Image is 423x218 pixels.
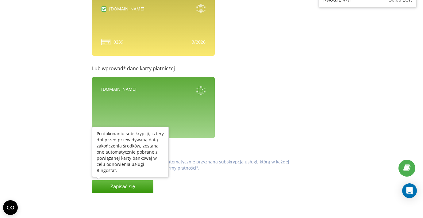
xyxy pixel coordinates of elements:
[92,65,296,72] p: Lub wprowadź dane karty płatniczej
[113,39,123,45] span: 0239
[92,180,153,193] button: Zapisać się
[97,131,164,174] div: Po dokonaniu subskrypcji, cztery dni przed przewidywaną datą zakończenia środków, zostaną one aut...
[101,123,206,129] iframe: Bezpieczne pole wprowadzania płatności kartą
[98,159,296,171] p: Po dokonaniu płatności zostanie automatycznie przyznana subskrypcja usługi, którą w każdej chwili...
[101,86,137,97] div: [DOMAIN_NAME]
[3,200,18,215] button: Open CMP widget
[402,183,417,198] div: Open Intercom Messenger
[192,39,206,45] div: 3/2026
[109,6,144,12] div: [DOMAIN_NAME]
